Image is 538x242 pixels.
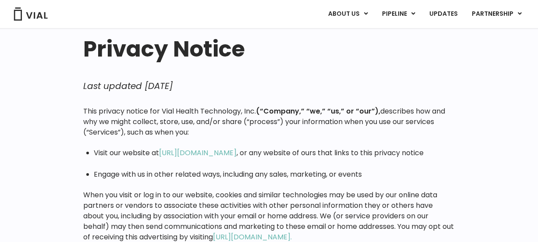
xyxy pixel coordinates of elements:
h1: Privacy Notice [84,37,455,61]
strong: (“Company,” “we,” “us,” or “our”), [256,106,381,116]
li: Engage with us in other related ways, including any sales, marketing, or events [94,170,455,179]
a: [URL][DOMAIN_NAME] [159,148,237,158]
a: PIPELINEMenu Toggle [375,7,422,21]
a: [URL][DOMAIN_NAME]. [213,232,292,242]
p: This privacy notice for Vial Health Technology, Inc. describes how and why we might collect, stor... [84,106,455,138]
img: Vial Logo [13,7,48,21]
a: PARTNERSHIPMenu Toggle [465,7,529,21]
p: Last updated [DATE] [84,79,455,93]
a: ABOUT USMenu Toggle [321,7,375,21]
a: UPDATES [422,7,464,21]
li: Visit our website at , or any website of ours that links to this privacy notice [94,148,455,158]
